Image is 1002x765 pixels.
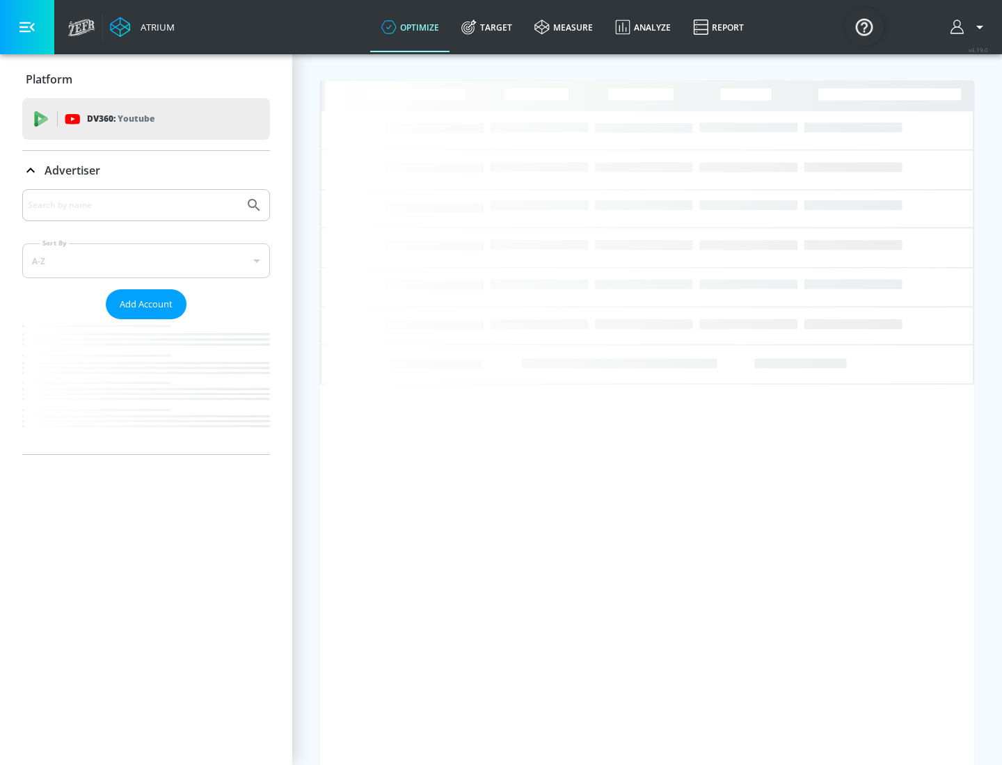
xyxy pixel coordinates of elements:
span: Add Account [120,296,173,312]
a: Target [450,2,523,52]
div: Advertiser [22,189,270,454]
div: Advertiser [22,151,270,190]
div: Platform [22,60,270,99]
a: Analyze [604,2,682,52]
button: Add Account [106,289,186,319]
div: A-Z [22,243,270,278]
label: Sort By [40,239,70,248]
a: optimize [370,2,450,52]
p: Youtube [118,111,154,126]
p: DV360: [87,111,154,127]
span: v 4.19.0 [969,46,988,54]
p: Advertiser [45,163,100,178]
div: DV360: Youtube [22,98,270,140]
input: Search by name [28,196,239,214]
a: measure [523,2,604,52]
div: Atrium [135,21,175,33]
nav: list of Advertiser [22,319,270,454]
a: Report [682,2,755,52]
a: Atrium [110,17,175,38]
button: Open Resource Center [845,7,884,46]
p: Platform [26,72,72,87]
